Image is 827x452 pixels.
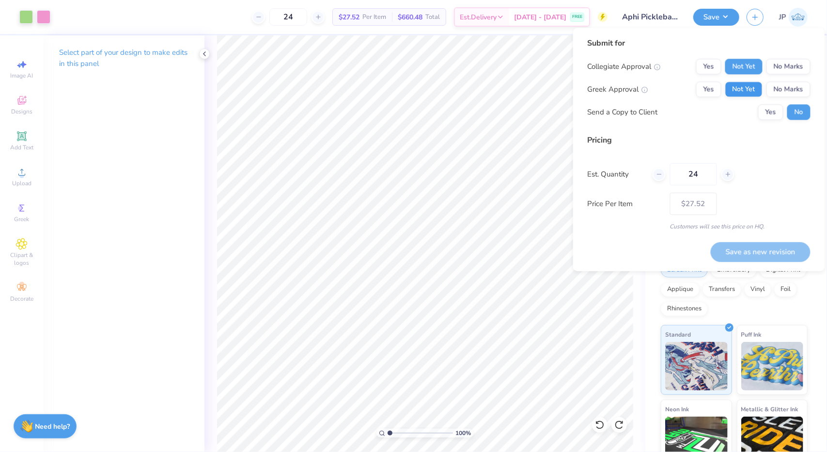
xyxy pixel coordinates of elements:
[588,222,811,231] div: Customers will see this price on HQ.
[455,429,471,437] span: 100 %
[35,422,70,431] strong: Need help?
[702,282,741,297] div: Transfers
[15,215,30,223] span: Greek
[588,134,811,146] div: Pricing
[661,302,708,316] div: Rhinestones
[362,12,386,22] span: Per Item
[425,12,440,22] span: Total
[665,329,691,339] span: Standard
[588,107,658,118] div: Send a Copy to Client
[789,8,808,27] img: Jojo Pawlow
[744,282,771,297] div: Vinyl
[398,12,422,22] span: $660.48
[774,282,797,297] div: Foil
[460,12,497,22] span: Est. Delivery
[696,59,721,74] button: Yes
[725,59,763,74] button: Not Yet
[11,108,32,115] span: Designs
[572,14,582,20] span: FREE
[59,47,189,69] p: Select part of your design to make edits in this panel
[514,12,566,22] span: [DATE] - [DATE]
[741,329,762,339] span: Puff Ink
[588,198,663,210] label: Price Per Item
[693,9,739,26] button: Save
[588,61,661,72] div: Collegiate Approval
[779,8,808,27] a: JP
[661,282,700,297] div: Applique
[5,251,39,267] span: Clipart & logos
[665,404,689,414] span: Neon Ink
[665,342,728,390] img: Standard
[269,8,307,26] input: – –
[787,104,811,120] button: No
[588,169,645,180] label: Est. Quantity
[725,81,763,97] button: Not Yet
[766,59,811,74] button: No Marks
[615,7,686,27] input: Untitled Design
[588,84,648,95] div: Greek Approval
[758,104,783,120] button: Yes
[10,144,33,151] span: Add Text
[670,163,717,185] input: – –
[588,37,811,49] div: Submit for
[10,295,33,303] span: Decorate
[11,72,33,80] span: Image AI
[779,12,786,23] span: JP
[741,404,798,414] span: Metallic & Glitter Ink
[741,342,804,390] img: Puff Ink
[696,81,721,97] button: Yes
[766,81,811,97] button: No Marks
[12,179,31,187] span: Upload
[339,12,359,22] span: $27.52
